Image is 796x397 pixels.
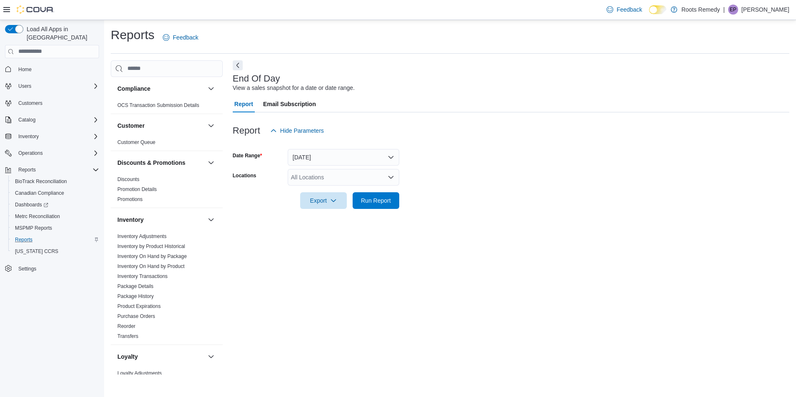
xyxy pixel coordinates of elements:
[8,176,102,187] button: BioTrack Reconciliation
[117,122,204,130] button: Customer
[233,152,262,159] label: Date Range
[117,313,155,319] a: Purchase Orders
[233,60,243,70] button: Next
[18,166,36,173] span: Reports
[117,293,154,299] a: Package History
[15,263,99,273] span: Settings
[233,74,280,84] h3: End Of Day
[5,60,99,296] nav: Complex example
[15,213,60,220] span: Metrc Reconciliation
[117,303,161,310] span: Product Expirations
[111,137,223,151] div: Customer
[18,100,42,107] span: Customers
[15,81,99,91] span: Users
[117,323,135,329] a: Reorder
[8,246,102,257] button: [US_STATE] CCRS
[117,216,204,224] button: Inventory
[12,188,67,198] a: Canadian Compliance
[12,211,63,221] a: Metrc Reconciliation
[18,66,32,73] span: Home
[233,172,256,179] label: Locations
[8,199,102,211] a: Dashboards
[682,5,720,15] p: Roots Remedy
[15,248,58,255] span: [US_STATE] CCRS
[15,65,35,74] a: Home
[12,223,55,233] a: MSPMP Reports
[305,192,342,209] span: Export
[117,186,157,192] a: Promotion Details
[117,102,199,108] a: OCS Transaction Submission Details
[15,178,67,185] span: BioTrack Reconciliation
[18,83,31,89] span: Users
[15,165,39,175] button: Reports
[117,273,168,280] span: Inventory Transactions
[8,234,102,246] button: Reports
[117,263,184,269] a: Inventory On Hand by Product
[173,33,198,42] span: Feedback
[12,188,99,198] span: Canadian Compliance
[15,98,99,108] span: Customers
[111,174,223,208] div: Discounts & Promotions
[15,132,42,141] button: Inventory
[117,283,154,289] a: Package Details
[12,176,99,186] span: BioTrack Reconciliation
[728,5,738,15] div: Eyisha Poole
[117,139,155,145] a: Customer Queue
[15,148,46,158] button: Operations
[723,5,725,15] p: |
[117,243,185,250] span: Inventory by Product Historical
[15,201,48,208] span: Dashboards
[117,84,150,93] h3: Compliance
[18,117,35,123] span: Catalog
[111,100,223,114] div: Compliance
[300,192,347,209] button: Export
[117,313,155,320] span: Purchase Orders
[117,196,143,202] a: Promotions
[117,283,154,290] span: Package Details
[233,126,260,136] h3: Report
[2,63,102,75] button: Home
[15,190,64,196] span: Canadian Compliance
[12,235,36,245] a: Reports
[117,176,139,182] a: Discounts
[12,211,99,221] span: Metrc Reconciliation
[2,114,102,126] button: Catalog
[15,236,32,243] span: Reports
[15,165,99,175] span: Reports
[117,84,204,93] button: Compliance
[117,233,167,239] a: Inventory Adjustments
[15,225,52,231] span: MSPMP Reports
[117,323,135,330] span: Reorder
[15,264,40,274] a: Settings
[730,5,736,15] span: EP
[206,84,216,94] button: Compliance
[12,223,99,233] span: MSPMP Reports
[388,174,394,181] button: Open list of options
[361,196,391,205] span: Run Report
[206,215,216,225] button: Inventory
[288,149,399,166] button: [DATE]
[117,333,138,339] a: Transfers
[117,273,168,279] a: Inventory Transactions
[17,5,54,14] img: Cova
[15,115,99,125] span: Catalog
[117,186,157,193] span: Promotion Details
[111,231,223,345] div: Inventory
[117,159,204,167] button: Discounts & Promotions
[117,263,184,270] span: Inventory On Hand by Product
[2,131,102,142] button: Inventory
[117,139,155,146] span: Customer Queue
[117,253,187,260] span: Inventory On Hand by Package
[206,121,216,131] button: Customer
[8,222,102,234] button: MSPMP Reports
[12,200,99,210] span: Dashboards
[2,147,102,159] button: Operations
[617,5,642,14] span: Feedback
[234,96,253,112] span: Report
[111,368,223,392] div: Loyalty
[117,352,138,361] h3: Loyalty
[117,176,139,183] span: Discounts
[117,303,161,309] a: Product Expirations
[117,159,185,167] h3: Discounts & Promotions
[18,133,39,140] span: Inventory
